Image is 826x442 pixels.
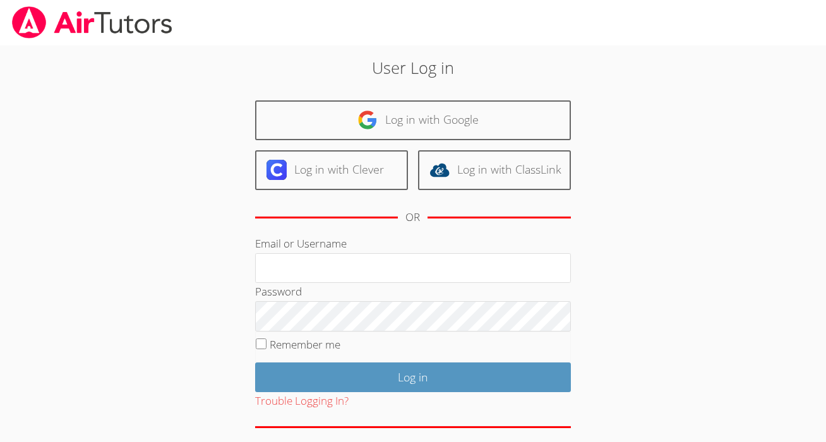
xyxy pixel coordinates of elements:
a: Log in with Clever [255,150,408,190]
label: Password [255,284,302,299]
img: google-logo-50288ca7cdecda66e5e0955fdab243c47b7ad437acaf1139b6f446037453330a.svg [357,110,378,130]
img: classlink-logo-d6bb404cc1216ec64c9a2012d9dc4662098be43eaf13dc465df04b49fa7ab582.svg [429,160,450,180]
a: Log in with ClassLink [418,150,571,190]
a: Log in with Google [255,100,571,140]
label: Email or Username [255,236,347,251]
div: OR [405,208,420,227]
label: Remember me [270,337,340,352]
img: clever-logo-6eab21bc6e7a338710f1a6ff85c0baf02591cd810cc4098c63d3a4b26e2feb20.svg [266,160,287,180]
img: airtutors_banner-c4298cdbf04f3fff15de1276eac7730deb9818008684d7c2e4769d2f7ddbe033.png [11,6,174,39]
button: Trouble Logging In? [255,392,349,410]
h2: User Log in [190,56,636,80]
input: Log in [255,362,571,392]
